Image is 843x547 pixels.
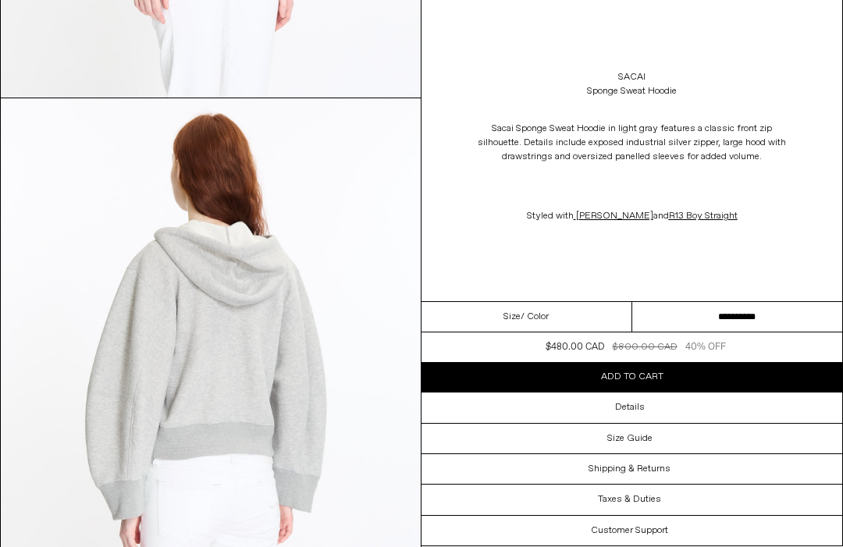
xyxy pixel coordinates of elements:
span: Styled with and [527,210,738,222]
div: 40% OFF [685,340,726,354]
span: / Color [521,310,549,324]
h3: Shipping & Returns [589,464,670,474]
p: Sacai Sponge Sweat Hoodie in light gray features a classic front zip silhouette. Details include ... [476,114,788,172]
a: R13 Boy Straight [669,210,738,222]
div: $480.00 CAD [546,340,604,354]
h3: Customer Support [591,525,668,536]
a: Sacai [618,70,646,84]
a: [PERSON_NAME] [576,210,653,222]
h3: Size Guide [607,433,653,444]
div: Sponge Sweat Hoodie [587,84,677,98]
button: Add to cart [421,362,842,392]
h3: Details [615,402,645,413]
div: $800.00 CAD [613,340,678,354]
h3: Taxes & Duties [598,494,661,505]
span: Size [503,310,521,324]
span: Add to cart [601,371,663,383]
